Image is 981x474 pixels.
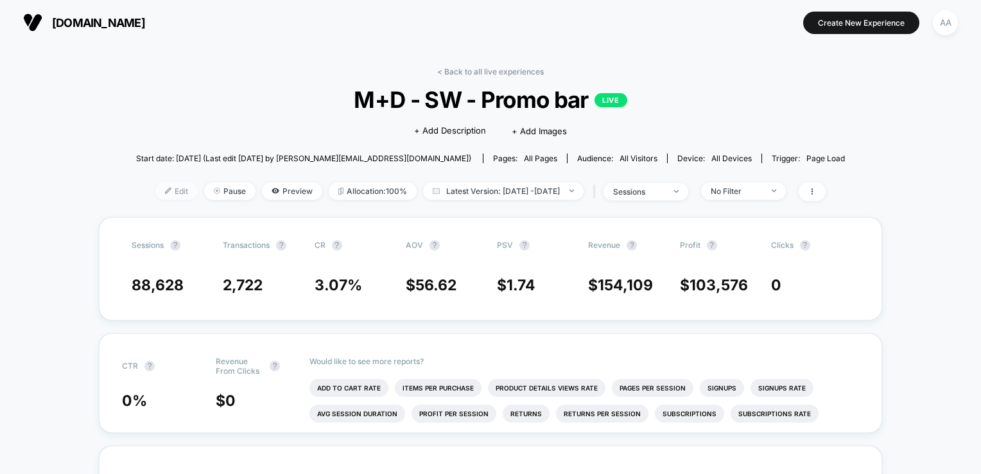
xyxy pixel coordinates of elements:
[933,10,958,35] div: AA
[155,182,198,200] span: Edit
[569,189,574,192] img: end
[524,154,557,163] span: all pages
[437,67,544,76] a: < Back to all live experiences
[415,276,456,294] span: 56.62
[772,189,776,192] img: end
[262,182,322,200] span: Preview
[577,154,657,163] div: Audience:
[595,93,627,107] p: LIVE
[680,276,748,294] span: $
[309,379,388,397] li: Add To Cart Rate
[406,276,456,294] span: $
[707,240,717,250] button: ?
[800,240,810,250] button: ?
[700,379,744,397] li: Signups
[497,276,535,294] span: $
[598,276,653,294] span: 154,109
[507,276,535,294] span: 1.74
[667,154,761,163] span: Device:
[315,240,326,250] span: CR
[488,379,605,397] li: Product Details Views Rate
[423,182,584,200] span: Latest Version: [DATE] - [DATE]
[655,405,724,423] li: Subscriptions
[690,276,748,294] span: 103,576
[406,240,423,250] span: AOV
[806,154,845,163] span: Page Load
[590,182,603,201] span: |
[338,188,343,195] img: rebalance
[493,154,557,163] div: Pages:
[613,187,664,197] div: sessions
[329,182,417,200] span: Allocation: 100%
[270,361,280,371] button: ?
[772,154,845,163] div: Trigger:
[503,405,550,423] li: Returns
[711,154,752,163] span: all devices
[315,276,362,294] span: 3.07 %
[144,361,155,371] button: ?
[170,240,180,250] button: ?
[309,356,859,366] p: Would like to see more reports?
[771,276,781,294] span: 0
[223,240,270,250] span: Transactions
[771,240,794,250] span: Clicks
[23,13,42,32] img: Visually logo
[216,392,236,410] span: $
[52,16,145,30] span: [DOMAIN_NAME]
[165,188,171,194] img: edit
[612,379,693,397] li: Pages Per Session
[223,276,263,294] span: 2,722
[395,379,482,397] li: Items Per Purchase
[556,405,648,423] li: Returns Per Session
[276,240,286,250] button: ?
[588,240,620,250] span: Revenue
[309,405,405,423] li: Avg Session Duration
[803,12,919,34] button: Create New Experience
[414,125,486,137] span: + Add Description
[171,86,809,113] span: M+D - SW - Promo bar
[627,240,637,250] button: ?
[497,240,513,250] span: PSV
[216,356,263,376] span: Revenue From Clicks
[132,240,164,250] span: Sessions
[214,188,220,194] img: end
[136,154,471,163] span: Start date: [DATE] (Last edit [DATE] by [PERSON_NAME][EMAIL_ADDRESS][DOMAIN_NAME])
[674,190,679,193] img: end
[620,154,657,163] span: All Visitors
[132,276,184,294] span: 88,628
[588,276,653,294] span: $
[430,240,440,250] button: ?
[122,392,147,410] span: 0 %
[433,188,440,194] img: calendar
[19,12,149,33] button: [DOMAIN_NAME]
[412,405,496,423] li: Profit Per Session
[751,379,813,397] li: Signups Rate
[204,182,256,200] span: Pause
[731,405,819,423] li: Subscriptions Rate
[929,10,962,36] button: AA
[519,240,530,250] button: ?
[711,186,762,196] div: No Filter
[332,240,342,250] button: ?
[122,361,138,371] span: CTR
[225,392,236,410] span: 0
[512,126,567,136] span: + Add Images
[680,240,700,250] span: Profit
